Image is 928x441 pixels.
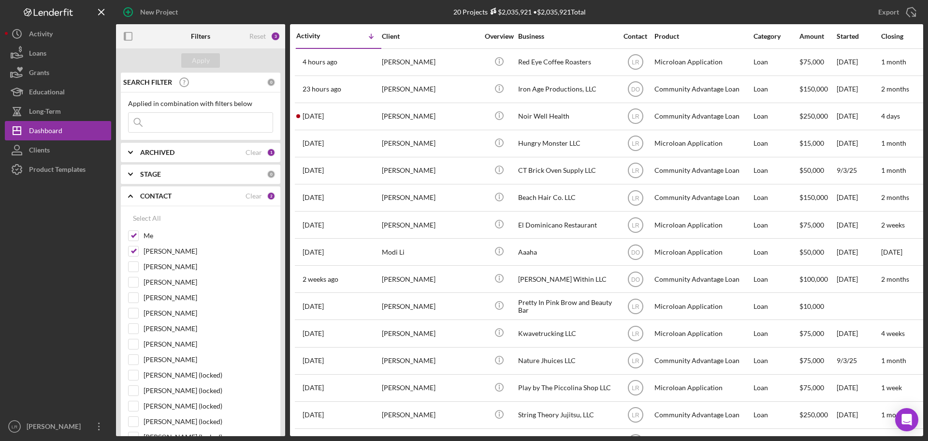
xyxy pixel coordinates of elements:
[518,266,615,292] div: [PERSON_NAME] Within LLC
[5,44,111,63] button: Loans
[754,158,798,183] div: Loan
[303,330,324,337] time: 2025-09-03 17:57
[5,121,111,140] button: Dashboard
[518,375,615,401] div: Play by The Piccolina Shop LLC
[881,58,906,66] time: 1 month
[5,24,111,44] a: Activity
[246,149,262,156] div: Clear
[631,276,640,283] text: DO
[249,32,266,40] div: Reset
[837,375,880,401] div: [DATE]
[382,32,478,40] div: Client
[632,140,639,147] text: LR
[654,185,751,211] div: Community Advantage Loan
[5,63,111,82] button: Grants
[518,32,615,40] div: Business
[631,249,640,256] text: DO
[881,221,905,229] time: 2 weeks
[382,104,478,129] div: [PERSON_NAME]
[303,411,324,419] time: 2025-08-24 19:24
[799,411,828,419] span: $250,000
[24,417,87,439] div: [PERSON_NAME]
[799,166,824,174] span: $50,000
[837,402,880,428] div: [DATE]
[140,149,174,156] b: ARCHIVED
[837,158,880,183] div: 9/3/25
[518,104,615,129] div: Noir Well Health
[632,113,639,120] text: LR
[631,86,640,93] text: DO
[192,53,210,68] div: Apply
[754,185,798,211] div: Loan
[144,277,273,287] label: [PERSON_NAME]
[303,58,337,66] time: 2025-09-30 14:00
[799,356,824,365] span: $75,000
[754,212,798,238] div: Loan
[144,308,273,318] label: [PERSON_NAME]
[754,76,798,102] div: Loan
[881,166,906,174] time: 1 month
[144,370,273,380] label: [PERSON_NAME] (locked)
[837,266,880,292] div: [DATE]
[144,355,273,365] label: [PERSON_NAME]
[837,212,880,238] div: [DATE]
[29,102,61,123] div: Long-Term
[518,76,615,102] div: Iron Age Productions, LLC
[654,293,751,319] div: Microloan Application
[837,131,880,156] div: [DATE]
[246,192,262,200] div: Clear
[654,49,751,75] div: Microloan Application
[518,348,615,374] div: Nature Jhuices LLC
[29,121,62,143] div: Dashboard
[382,185,478,211] div: [PERSON_NAME]
[382,131,478,156] div: [PERSON_NAME]
[481,32,517,40] div: Overview
[799,383,824,392] span: $75,000
[632,412,639,419] text: LR
[144,231,273,241] label: Me
[303,384,324,392] time: 2025-08-26 21:07
[5,160,111,179] button: Product Templates
[303,275,338,283] time: 2025-09-14 19:50
[895,408,918,431] div: Open Intercom Messenger
[654,76,751,102] div: Community Advantage Loan
[144,246,273,256] label: [PERSON_NAME]
[881,411,906,419] time: 1 month
[12,424,17,429] text: LR
[881,383,902,392] time: 1 week
[140,170,161,178] b: STAGE
[144,293,273,303] label: [PERSON_NAME]
[382,212,478,238] div: [PERSON_NAME]
[518,212,615,238] div: El Dominicano Restaurant
[799,275,828,283] span: $100,000
[5,82,111,102] a: Educational
[382,49,478,75] div: [PERSON_NAME]
[303,248,324,256] time: 2025-09-23 01:33
[632,195,639,201] text: LR
[191,32,210,40] b: Filters
[799,193,828,201] span: $150,000
[754,131,798,156] div: Loan
[303,303,324,310] time: 2025-09-10 17:22
[303,194,324,201] time: 2025-09-26 03:52
[881,248,902,256] time: [DATE]
[5,140,111,160] button: Clients
[654,402,751,428] div: Community Advantage Loan
[303,221,324,229] time: 2025-09-25 18:11
[754,293,798,319] div: Loan
[267,170,275,179] div: 0
[837,76,880,102] div: [DATE]
[654,239,751,265] div: Microloan Application
[799,302,824,310] span: $10,000
[837,185,880,211] div: [DATE]
[881,275,909,283] time: 2 months
[518,131,615,156] div: Hungry Monster LLC
[5,102,111,121] button: Long-Term
[518,49,615,75] div: Red Eye Coffee Roasters
[632,303,639,310] text: LR
[518,293,615,319] div: Pretty In Pink Brow and Beauty Bar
